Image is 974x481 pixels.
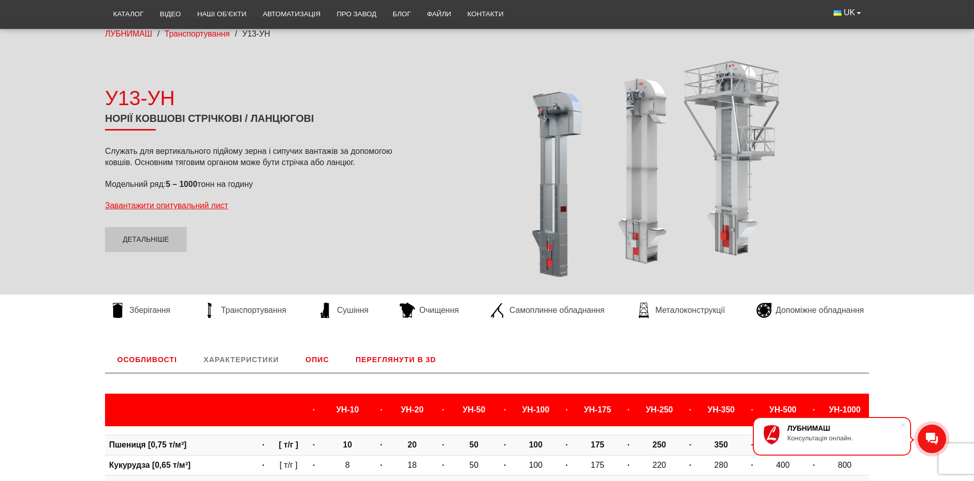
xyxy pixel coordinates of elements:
[787,434,900,442] div: Консультація онлайн.
[628,461,630,469] strong: ·
[105,201,228,210] a: Завантажити опитувальний лист
[504,440,506,449] strong: ·
[380,440,382,449] strong: ·
[235,29,237,38] span: /
[708,405,735,414] b: УН-350
[312,405,315,414] strong: ·
[485,303,609,318] a: Самоплинне обладнання
[697,455,746,475] td: 280
[504,461,506,469] strong: ·
[166,180,197,188] strong: 5 – 1000
[751,461,753,469] strong: ·
[655,305,725,316] span: Металоконструкції
[105,346,189,373] a: Особливості
[689,440,691,449] strong: ·
[635,455,684,475] td: 220
[628,405,630,414] strong: ·
[844,7,855,18] span: UK
[652,440,666,449] b: 250
[320,455,374,475] td: 8
[591,440,605,449] b: 175
[329,3,385,25] a: Про завод
[631,303,730,318] a: Металоконструкції
[312,303,373,318] a: Сушіння
[689,405,691,414] strong: ·
[751,303,869,318] a: Допоміжне обладнання
[511,455,560,475] td: 100
[813,405,815,414] strong: ·
[221,305,287,316] span: Транспортування
[646,405,673,414] b: УН-250
[829,405,860,414] b: УН-1000
[109,440,187,449] b: Пшениця [0,75 т/м³]
[758,455,807,475] td: 400
[105,112,414,131] h1: Норії ковшові стрічкові / ланцюгові
[566,440,568,449] strong: ·
[191,346,291,373] a: Характеристики
[714,440,728,449] b: 350
[401,405,424,414] b: УН-20
[566,461,568,469] strong: ·
[751,405,753,414] strong: ·
[262,461,264,469] strong: ·
[109,461,191,469] b: Кукурудза [0,65 т/м³]
[336,405,359,414] b: УН-10
[242,29,270,38] span: У13-УН
[105,29,152,38] a: ЛУБНИМАШ
[293,346,341,373] a: Опис
[105,303,176,318] a: Зберігання
[189,3,255,25] a: Наші об’єкти
[380,405,382,414] strong: ·
[825,3,869,22] button: UK
[255,3,329,25] a: Автоматизація
[776,305,864,316] span: Допоміжне обладнання
[408,440,417,449] b: 20
[584,405,611,414] b: УН-175
[787,424,900,432] div: ЛУБНИМАШ
[385,3,419,25] a: Блог
[442,405,444,414] strong: ·
[419,305,459,316] span: Очищення
[129,305,170,316] span: Зберігання
[343,440,352,449] b: 10
[105,146,414,169] p: Служать для вертикального підйому зерна і сипучих вантажів за допомогою ковшів. Основним тяговим ...
[463,405,485,414] b: УН-50
[504,405,506,414] strong: ·
[380,461,382,469] strong: ·
[388,455,437,475] td: 18
[157,29,159,38] span: /
[522,405,549,414] b: УН-100
[197,303,292,318] a: Транспортування
[751,440,753,449] strong: ·
[262,440,264,449] strong: ·
[566,405,568,414] strong: ·
[312,440,315,449] strong: ·
[449,455,498,475] td: 50
[105,3,152,25] a: Каталог
[105,179,414,190] p: Модельний ряд: тонн на годину
[459,3,511,25] a: Контакти
[395,303,464,318] a: Очищення
[469,440,478,449] b: 50
[337,305,368,316] span: Сушіння
[529,440,543,449] b: 100
[343,346,448,373] a: Переглянути в 3D
[689,461,691,469] strong: ·
[105,84,414,112] div: У13-УН
[164,29,230,38] a: Транспортування
[442,461,444,469] strong: ·
[813,461,815,469] strong: ·
[509,305,604,316] span: Самоплинне обладнання
[152,3,189,25] a: Відео
[833,10,842,16] img: Українська
[279,440,298,449] b: [ т/г ]
[312,461,315,469] strong: ·
[628,440,630,449] strong: ·
[270,455,307,475] td: [ т/г ]
[105,227,187,252] a: Детальніше
[419,3,460,25] a: Файли
[820,455,869,475] td: 800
